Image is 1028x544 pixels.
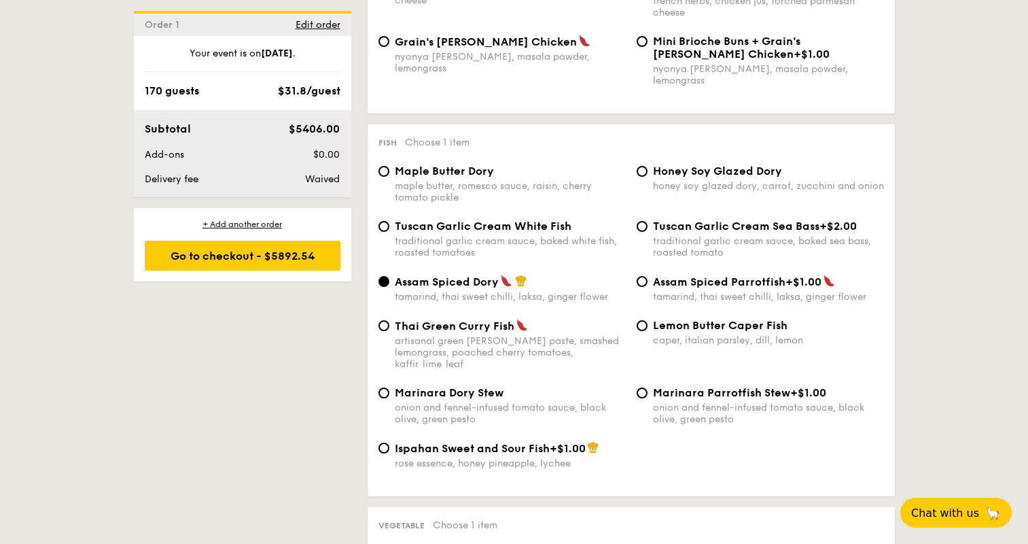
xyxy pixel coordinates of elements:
span: Order 1 [145,19,185,31]
input: Marinara Parrotfish Stew+$1.00onion and fennel-infused tomato sauce, black olive, green pesto [637,388,648,398]
input: Honey Soy Glazed Doryhoney soy glazed dory, carrot, zucchini and onion [637,166,648,177]
div: + Add another order [145,219,340,230]
span: Vegetable [378,521,425,530]
input: Tuscan Garlic Cream Sea Bass+$2.00traditional garlic cream sauce, baked sea bass, roasted tomato [637,221,648,232]
input: Assam Spiced Dorytamarind, thai sweet chilli, laksa, ginger flower [378,276,389,287]
div: 170 guests [145,83,199,99]
input: Marinara Dory Stewonion and fennel-infused tomato sauce, black olive, green pesto [378,388,389,398]
span: Add-ons [145,149,184,160]
div: artisanal green [PERSON_NAME] paste, smashed lemongrass, poached cherry tomatoes, kaffir lime leaf [395,335,626,370]
span: Ispahan Sweet and Sour Fish [395,442,550,455]
span: $0.00 [313,149,340,160]
div: nyonya [PERSON_NAME], masala powder, lemongrass [395,51,626,74]
span: Chat with us [911,507,979,520]
span: Tuscan Garlic Cream White Fish [395,220,571,233]
div: onion and fennel-infused tomato sauce, black olive, green pesto [653,402,884,425]
span: Mini Brioche Buns + Grain's [PERSON_NAME] Chicken [653,35,800,61]
img: icon-spicy.37a8142b.svg [578,35,590,47]
input: Grain's [PERSON_NAME] Chickennyonya [PERSON_NAME], masala powder, lemongrass [378,36,389,47]
span: Waived [305,173,340,185]
input: Maple Butter Dorymaple butter, romesco sauce, raisin, cherry tomato pickle [378,166,389,177]
div: $31.8/guest [278,83,340,99]
img: icon-spicy.37a8142b.svg [500,275,512,287]
span: Edit order [296,19,340,31]
span: Assam Spiced Parrotfish [653,275,785,288]
div: nyonya [PERSON_NAME], masala powder, lemongrass [653,63,884,86]
div: maple butter, romesco sauce, raisin, cherry tomato pickle [395,180,626,203]
input: Assam Spiced Parrotfish+$1.00tamarind, thai sweet chilli, laksa, ginger flower [637,276,648,287]
div: traditional garlic cream sauce, baked sea bass, roasted tomato [653,235,884,258]
div: honey soy glazed dory, carrot, zucchini and onion [653,180,884,192]
input: Thai Green Curry Fishartisanal green [PERSON_NAME] paste, smashed lemongrass, poached cherry toma... [378,320,389,331]
button: Chat with us🦙 [900,498,1012,528]
span: Grain's [PERSON_NAME] Chicken [395,35,577,48]
span: +$1.00 [790,386,826,399]
span: 🦙 [985,505,1001,521]
span: Choose 1 item [405,137,469,148]
div: tamarind, thai sweet chilli, laksa, ginger flower [653,291,884,303]
span: Subtotal [145,122,191,135]
input: Ispahan Sweet and Sour Fish+$1.00rose essence, honey pineapple, lychee [378,443,389,454]
span: Maple Butter Dory [395,165,494,177]
div: Your event is on . [145,47,340,72]
span: Tuscan Garlic Cream Sea Bass [653,220,819,233]
span: Honey Soy Glazed Dory [653,165,782,177]
img: icon-chef-hat.a58ddaea.svg [515,275,527,287]
span: Lemon Butter Caper Fish [653,319,787,332]
div: onion and fennel-infused tomato sauce, black olive, green pesto [395,402,626,425]
span: Marinara Parrotfish Stew [653,386,790,399]
span: Delivery fee [145,173,198,185]
div: rose essence, honey pineapple, lychee [395,458,626,469]
span: +$1.00 [550,442,586,455]
img: icon-spicy.37a8142b.svg [823,275,835,287]
span: $5406.00 [289,122,340,135]
div: Go to checkout - $5892.54 [145,241,340,271]
div: caper, italian parsley, dill, lemon [653,335,884,346]
input: Lemon Butter Caper Fishcaper, italian parsley, dill, lemon [637,320,648,331]
span: Thai Green Curry Fish [395,320,514,333]
strong: [DATE] [261,48,293,59]
span: +$1.00 [794,48,830,61]
div: tamarind, thai sweet chilli, laksa, ginger flower [395,291,626,303]
span: Marinara Dory Stew [395,386,503,399]
span: Assam Spiced Dory [395,275,499,288]
input: Tuscan Garlic Cream White Fishtraditional garlic cream sauce, baked white fish, roasted tomatoes [378,221,389,232]
span: +$1.00 [785,275,821,288]
input: Mini Brioche Buns + Grain's [PERSON_NAME] Chicken+$1.00nyonya [PERSON_NAME], masala powder, lemon... [637,36,648,47]
div: traditional garlic cream sauce, baked white fish, roasted tomatoes [395,235,626,258]
span: Choose 1 item [433,520,497,531]
span: Fish [378,138,397,148]
span: +$2.00 [819,220,857,233]
img: icon-chef-hat.a58ddaea.svg [587,441,599,454]
img: icon-spicy.37a8142b.svg [516,319,528,331]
